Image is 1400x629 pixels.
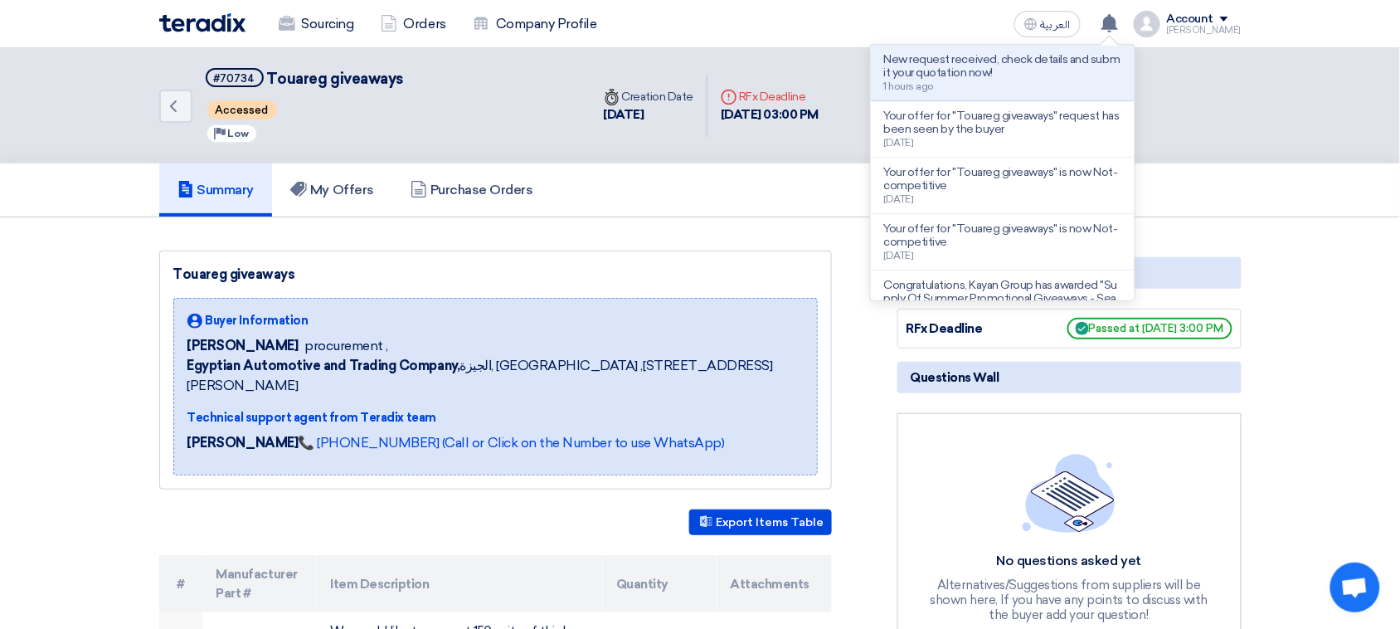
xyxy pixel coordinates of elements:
div: [DATE] [604,105,694,124]
p: Your offer for "Touareg giveaways" is now Not-competitive [884,222,1121,249]
div: Creation Date [604,88,694,105]
img: empty_state_list.svg [1023,454,1116,532]
div: #70734 [214,73,255,84]
h5: Summary [177,182,255,198]
button: Export Items Table [689,510,832,535]
img: profile_test.png [1134,11,1160,37]
div: Alternatives/Suggestions from suppliers will be shown here, If you have any points to discuss wit... [928,578,1210,622]
th: Item Description [317,555,603,612]
p: New request received, check details and submit your quotation now! [884,53,1121,80]
span: Passed at [DATE] 3:00 PM [1067,318,1232,339]
span: العربية [1041,19,1071,31]
span: Buyer Information [206,312,309,329]
a: Company Profile [459,6,610,42]
h5: Purchase Orders [411,182,533,198]
img: Teradix logo [159,13,245,32]
a: My Offers [272,163,392,217]
strong: [PERSON_NAME] [187,435,299,451]
div: Touareg giveaways [173,265,818,285]
h5: My Offers [290,182,374,198]
th: # [159,555,203,612]
div: RFx Deadline [721,88,819,105]
a: Purchase Orders [392,163,552,217]
span: [DATE] [884,193,914,205]
div: Account [1167,12,1214,27]
button: العربية [1014,11,1081,37]
div: RFx Deadline [907,319,1031,339]
span: 1 hours ago [884,80,935,92]
span: الجيزة, [GEOGRAPHIC_DATA] ,[STREET_ADDRESS][PERSON_NAME] [187,356,804,396]
a: Orders [367,6,459,42]
a: 📞 [PHONE_NUMBER] (Call or Click on the Number to use WhatsApp) [298,435,724,451]
h5: Touareg giveaways [206,68,403,89]
a: Summary [159,163,273,217]
div: [PERSON_NAME] [1167,26,1242,35]
span: procurement , [304,336,388,356]
p: Congratulations, Kayan Group has awarded "Supply Of Summer Promotional Giveaways - Seat Abu Rawas... [884,279,1121,319]
span: [DATE] [884,250,914,261]
a: Open chat [1330,563,1380,612]
span: Accessed [207,100,277,119]
p: Your offer for "Touareg giveaways" request has been seen by the buyer [884,110,1121,136]
p: Your offer for "Touareg giveaways" is now Not-competitive [884,166,1121,193]
span: [PERSON_NAME] [187,336,299,356]
div: No questions asked yet [928,553,1210,570]
th: Manufacturer Part # [203,555,318,612]
th: Attachments [717,555,832,612]
b: Egyptian Automotive and Trading Company, [187,358,460,373]
span: Touareg giveaways [266,70,403,88]
div: Technical support agent from Teradix team [187,409,804,427]
span: Low [228,128,250,139]
div: [DATE] 03:00 PM [721,105,819,124]
span: Questions Wall [911,368,999,387]
span: [DATE] [884,137,914,149]
a: Sourcing [265,6,367,42]
th: Quantity [603,555,717,612]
